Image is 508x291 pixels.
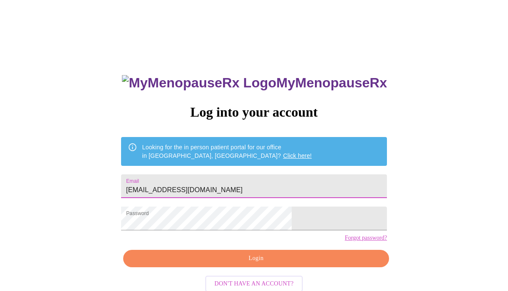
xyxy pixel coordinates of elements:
span: Login [133,253,379,264]
img: MyMenopauseRx Logo [122,75,276,91]
a: Forgot password? [345,235,387,241]
div: Looking for the in person patient portal for our office in [GEOGRAPHIC_DATA], [GEOGRAPHIC_DATA]? [142,140,312,163]
h3: MyMenopauseRx [122,75,387,91]
h3: Log into your account [121,104,387,120]
a: Click here! [283,152,312,159]
span: Don't have an account? [215,279,294,289]
button: Login [123,250,389,267]
a: Don't have an account? [203,280,305,287]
